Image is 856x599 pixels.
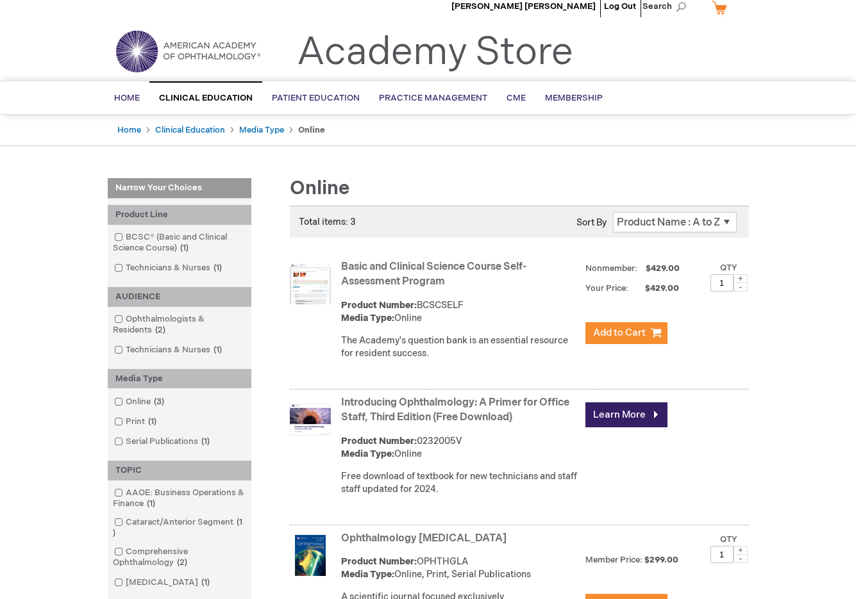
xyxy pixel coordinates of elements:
[341,436,417,447] strong: Product Number:
[111,436,215,448] a: Serial Publications1
[299,217,356,227] span: Total items: 3
[198,436,213,447] span: 1
[710,274,734,291] input: Qty
[117,125,141,135] a: Home
[585,283,628,293] strong: Your Price:
[298,125,325,135] strong: Online
[720,263,737,273] label: Qty
[341,435,579,461] div: 0232005V Online
[379,93,487,103] span: Practice Management
[210,345,225,355] span: 1
[111,487,248,510] a: AAOE: Business Operations & Finance1
[545,93,603,103] span: Membership
[341,556,417,567] strong: Product Number:
[113,517,242,538] span: 1
[341,299,579,325] div: BCSCSELF Online
[507,93,526,103] span: CME
[111,516,248,539] a: Cataract/Anterior Segment1
[151,397,167,407] span: 3
[239,125,284,135] a: Media Type
[152,325,169,335] span: 2
[111,577,215,589] a: [MEDICAL_DATA]1
[585,555,642,565] strong: Member Price:
[198,577,213,587] span: 1
[593,327,646,339] span: Add to Cart
[604,1,636,12] a: Log Out
[341,555,579,581] div: OPHTHGLA Online, Print, Serial Publications
[341,300,417,311] strong: Product Number:
[451,1,596,12] a: [PERSON_NAME] [PERSON_NAME]
[290,263,331,304] img: Basic and Clinical Science Course Self-Assessment Program
[297,29,573,76] a: Academy Store
[576,217,607,228] label: Sort By
[108,178,251,199] strong: Narrow Your Choices
[585,402,667,427] a: Learn More
[644,555,680,565] span: $299.00
[111,262,227,274] a: Technicians & Nurses1
[111,231,248,254] a: BCSC® (Basic and Clinical Science Course)1
[111,396,169,408] a: Online3
[111,546,248,569] a: Comprehensive Ophthalmology2
[290,177,349,200] span: Online
[341,261,526,288] a: Basic and Clinical Science Course Self-Assessment Program
[341,334,579,360] div: The Academy's question bank is an essential resource for resident success.
[210,263,225,273] span: 1
[108,461,251,480] div: TOPIC
[145,416,160,427] span: 1
[108,287,251,307] div: AUDIENCE
[585,322,667,344] button: Add to Cart
[710,546,734,563] input: Qty
[630,283,681,293] span: $429.00
[108,369,251,389] div: Media Type
[111,344,227,356] a: Technicians & Nurses1
[111,416,162,428] a: Print1
[720,534,737,545] label: Qty
[177,243,192,253] span: 1
[144,498,158,509] span: 1
[341,397,569,423] a: Introducing Ophthalmology: A Primer for Office Staff, Third Edition (Free Download)
[341,313,394,324] strong: Media Type:
[174,557,190,568] span: 2
[341,470,579,496] div: Free download of textbook for new technicians and staff staff updated for 2024.
[155,125,225,135] a: Clinical Education
[114,93,140,103] span: Home
[290,535,331,576] img: Ophthalmology Glaucoma
[585,261,637,277] strong: Nonmember:
[108,205,251,225] div: Product Line
[341,569,394,580] strong: Media Type:
[159,93,253,103] span: Clinical Education
[644,263,682,274] span: $429.00
[290,399,331,440] img: Introducing Ophthalmology: A Primer for Office Staff, Third Edition (Free Download)
[272,93,360,103] span: Patient Education
[341,532,507,545] a: Ophthalmology [MEDICAL_DATA]
[111,313,248,336] a: Ophthalmologists & Residents2
[341,448,394,459] strong: Media Type:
